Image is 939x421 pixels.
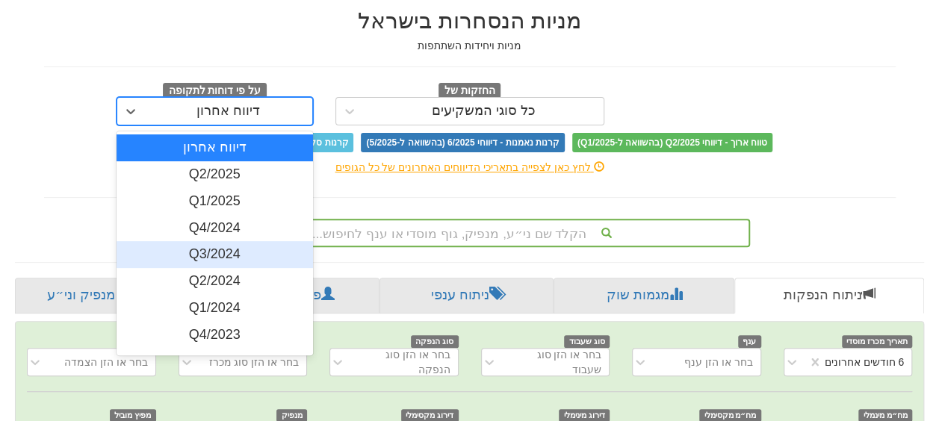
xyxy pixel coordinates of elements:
[64,355,148,369] div: בחר או הזן הצמדה
[44,8,896,33] h2: מניות הנסחרות בישראל
[438,83,501,99] span: החזקות של
[842,335,912,348] span: תאריך מכרז מוסדי
[117,349,313,375] div: Q3/2023
[117,188,313,215] div: Q1/2025
[117,215,313,242] div: Q4/2024
[361,133,564,152] span: קרנות נאמנות - דיווחי 6/2025 (בהשוואה ל-5/2025)
[117,241,313,268] div: Q3/2024
[506,347,602,377] div: בחר או הזן סוג שעבוד
[554,278,734,314] a: מגמות שוק
[824,355,904,369] div: 6 חודשים אחרונים
[191,220,749,246] div: הקלד שם ני״ע, מנפיק, גוף מוסדי או ענף לחיפוש...
[117,295,313,322] div: Q1/2024
[355,347,450,377] div: בחר או הזן סוג הנפקה
[15,278,195,314] a: ניתוח מנפיק וני״ע
[117,161,313,188] div: Q2/2025
[738,335,761,348] span: ענף
[44,40,896,52] h5: מניות ויחידות השתתפות
[163,83,267,99] span: על פי דוחות לתקופה
[117,322,313,349] div: Q4/2023
[196,104,260,119] div: דיווח אחרון
[734,278,924,314] a: ניתוח הנפקות
[572,133,772,152] span: טווח ארוך - דיווחי Q2/2025 (בהשוואה ל-Q1/2025)
[432,104,536,119] div: כל סוגי המשקיעים
[379,278,554,314] a: ניתוח ענפי
[33,160,907,175] div: לחץ כאן לצפייה בתאריכי הדיווחים האחרונים של כל הגופים
[411,335,459,348] span: סוג הנפקה
[564,335,610,348] span: סוג שעבוד
[117,134,313,161] div: דיווח אחרון
[208,355,299,369] div: בחר או הזן סוג מכרז
[684,355,753,369] div: בחר או הזן ענף
[117,268,313,295] div: Q2/2024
